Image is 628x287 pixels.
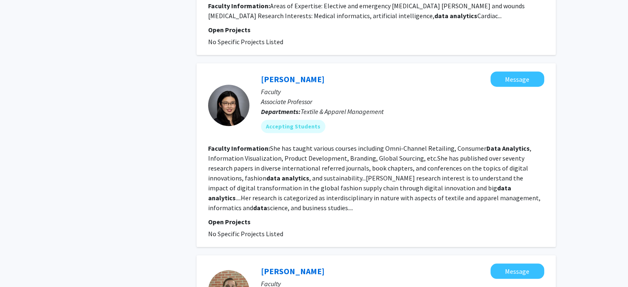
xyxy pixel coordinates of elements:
b: analytics [208,194,236,202]
b: data [434,12,448,20]
p: Associate Professor [261,97,544,107]
p: Open Projects [208,217,544,227]
a: [PERSON_NAME] [261,74,325,84]
fg-read-more: She has taught various courses including Omni-Channel Retailing, Consumer , Information Visualiza... [208,144,540,212]
b: data [253,204,267,212]
p: Faculty [261,87,544,97]
span: No Specific Projects Listed [208,38,283,46]
b: analytics [450,12,477,20]
b: data [497,184,511,192]
button: Message Jack Pelikan [491,263,544,279]
button: Message Li Zhao [491,71,544,87]
b: Analytics [502,144,530,152]
b: Departments: [261,107,301,116]
b: data [266,174,280,182]
mat-chip: Accepting Students [261,120,325,133]
p: Open Projects [208,25,544,35]
b: Faculty Information: [208,144,270,152]
span: Textile & Apparel Management [301,107,384,116]
b: analytics [282,174,309,182]
a: [PERSON_NAME] [261,266,325,276]
iframe: Chat [6,250,35,281]
fg-read-more: Areas of Expertise: Elective and emergency [MEDICAL_DATA] [PERSON_NAME] and wounds [MEDICAL_DATA]... [208,2,525,20]
b: Faculty Information: [208,2,270,10]
b: Data [486,144,501,152]
span: No Specific Projects Listed [208,230,283,238]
